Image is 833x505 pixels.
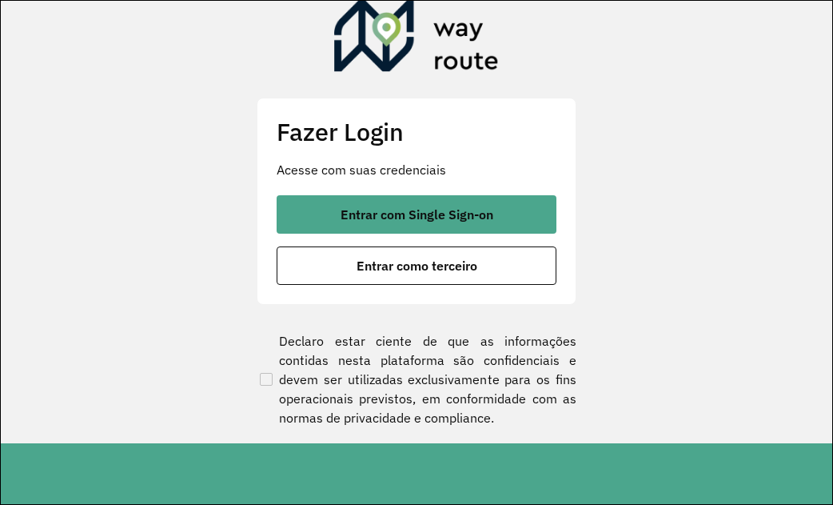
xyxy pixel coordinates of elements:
[277,118,556,147] h2: Fazer Login
[341,208,493,221] span: Entrar com Single Sign-on
[277,246,556,285] button: button
[277,195,556,234] button: button
[334,1,499,78] img: Roteirizador AmbevTech
[357,259,477,272] span: Entrar como terceiro
[257,331,576,427] label: Declaro estar ciente de que as informações contidas nesta plataforma são confidenciais e devem se...
[277,160,556,179] p: Acesse com suas credenciais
